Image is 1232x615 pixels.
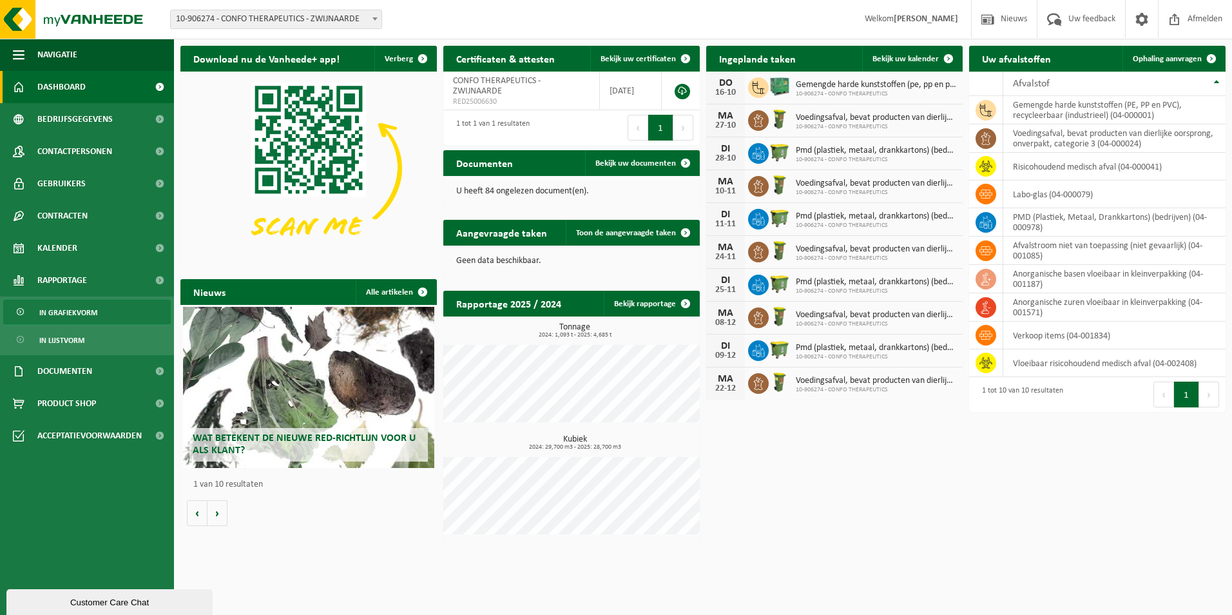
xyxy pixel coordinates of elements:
[796,80,956,90] span: Gemengde harde kunststoffen (pe, pp en pvc), recycleerbaar (industrieel)
[713,384,738,393] div: 22-12
[1003,322,1226,349] td: verkoop items (04-001834)
[713,144,738,154] div: DI
[769,240,791,262] img: WB-0060-HPE-GN-51
[3,300,171,324] a: In grafiekvorm
[713,78,738,88] div: DO
[713,253,738,262] div: 24-11
[450,435,700,451] h3: Kubiek
[187,500,207,526] button: Vorige
[180,72,437,264] img: Download de VHEPlus App
[796,123,956,131] span: 10-906274 - CONFO THERAPEUTICS
[673,115,693,141] button: Next
[796,277,956,288] span: Pmd (plastiek, metaal, drankkartons) (bedrijven)
[180,46,352,71] h2: Download nu de Vanheede+ app!
[37,71,86,103] span: Dashboard
[453,97,590,107] span: RED25006630
[600,72,662,110] td: [DATE]
[6,587,215,615] iframe: chat widget
[1003,124,1226,153] td: voedingsafval, bevat producten van dierlijke oorsprong, onverpakt, categorie 3 (04-000024)
[796,156,956,164] span: 10-906274 - CONFO THERAPEUTICS
[39,300,97,325] span: In grafiekvorm
[796,255,956,262] span: 10-906274 - CONFO THERAPEUTICS
[796,310,956,320] span: Voedingsafval, bevat producten van dierlijke oorsprong, onverpakt, categorie 3
[193,433,416,456] span: Wat betekent de nieuwe RED-richtlijn voor u als klant?
[796,113,956,123] span: Voedingsafval, bevat producten van dierlijke oorsprong, onverpakt, categorie 3
[1003,265,1226,293] td: anorganische basen vloeibaar in kleinverpakking (04-001187)
[769,273,791,295] img: WB-1100-HPE-GN-51
[1122,46,1224,72] a: Ophaling aanvragen
[1003,208,1226,237] td: PMD (Plastiek, Metaal, Drankkartons) (bedrijven) (04-000978)
[590,46,698,72] a: Bekijk uw certificaten
[450,332,700,338] span: 2024: 1,093 t - 2025: 4,685 t
[576,229,676,237] span: Toon de aangevraagde taken
[713,275,738,286] div: DI
[456,187,687,196] p: U heeft 84 ongelezen document(en).
[1003,181,1226,208] td: labo-glas (04-000079)
[872,55,939,63] span: Bekijk uw kalender
[769,108,791,130] img: WB-0060-HPE-GN-51
[713,177,738,187] div: MA
[628,115,648,141] button: Previous
[356,279,436,305] a: Alle artikelen
[37,420,142,452] span: Acceptatievoorwaarden
[453,76,541,96] span: CONFO THERAPEUTICS - ZWIJNAARDE
[796,222,956,229] span: 10-906274 - CONFO THERAPEUTICS
[193,480,430,489] p: 1 van 10 resultaten
[796,386,956,394] span: 10-906274 - CONFO THERAPEUTICS
[969,46,1064,71] h2: Uw afvalstoffen
[171,10,381,28] span: 10-906274 - CONFO THERAPEUTICS - ZWIJNAARDE
[3,327,171,352] a: In lijstvorm
[713,210,738,220] div: DI
[796,179,956,189] span: Voedingsafval, bevat producten van dierlijke oorsprong, onverpakt, categorie 3
[713,111,738,121] div: MA
[976,380,1063,409] div: 1 tot 10 van 10 resultaten
[1003,96,1226,124] td: gemengde harde kunststoffen (PE, PP en PVC), recycleerbaar (industrieel) (04-000001)
[713,220,738,229] div: 11-11
[769,371,791,393] img: WB-0060-HPE-GN-51
[37,355,92,387] span: Documenten
[713,154,738,163] div: 28-10
[706,46,809,71] h2: Ingeplande taken
[713,308,738,318] div: MA
[585,150,698,176] a: Bekijk uw documenten
[648,115,673,141] button: 1
[37,103,113,135] span: Bedrijfsgegevens
[1133,55,1202,63] span: Ophaling aanvragen
[595,159,676,168] span: Bekijk uw documenten
[796,146,956,156] span: Pmd (plastiek, metaal, drankkartons) (bedrijven)
[37,200,88,232] span: Contracten
[713,318,738,327] div: 08-12
[180,279,238,304] h2: Nieuws
[769,141,791,163] img: WB-1100-HPE-GN-51
[566,220,698,246] a: Toon de aangevraagde taken
[443,46,568,71] h2: Certificaten & attesten
[183,307,434,468] a: Wat betekent de nieuwe RED-richtlijn voor u als klant?
[796,90,956,98] span: 10-906274 - CONFO THERAPEUTICS
[170,10,382,29] span: 10-906274 - CONFO THERAPEUTICS - ZWIJNAARDE
[37,168,86,200] span: Gebruikers
[1003,153,1226,181] td: risicohoudend medisch afval (04-000041)
[39,328,84,353] span: In lijstvorm
[769,207,791,229] img: WB-1100-HPE-GN-51
[713,187,738,196] div: 10-11
[443,291,574,316] h2: Rapportage 2025 / 2024
[450,323,700,338] h3: Tonnage
[796,320,956,328] span: 10-906274 - CONFO THERAPEUTICS
[601,55,676,63] span: Bekijk uw certificaten
[37,232,77,264] span: Kalender
[1003,349,1226,377] td: Vloeibaar risicohoudend medisch afval (04-002408)
[713,121,738,130] div: 27-10
[796,189,956,197] span: 10-906274 - CONFO THERAPEUTICS
[769,174,791,196] img: WB-0060-HPE-GN-51
[1003,293,1226,322] td: anorganische zuren vloeibaar in kleinverpakking (04-001571)
[769,338,791,360] img: WB-1100-HPE-GN-51
[456,257,687,266] p: Geen data beschikbaar.
[796,353,956,361] span: 10-906274 - CONFO THERAPEUTICS
[1174,382,1199,407] button: 1
[769,306,791,327] img: WB-0060-HPE-GN-51
[796,376,956,386] span: Voedingsafval, bevat producten van dierlijke oorsprong, onverpakt, categorie 3
[713,374,738,384] div: MA
[1153,382,1174,407] button: Previous
[713,286,738,295] div: 25-11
